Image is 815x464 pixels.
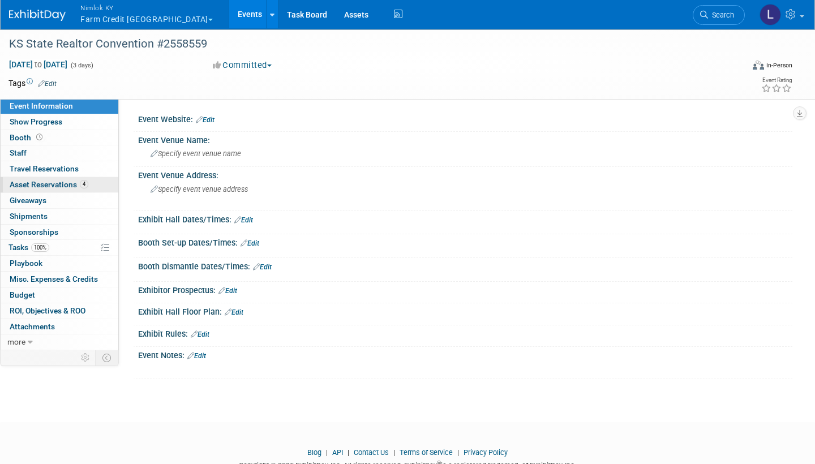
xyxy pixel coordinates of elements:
[1,240,118,255] a: Tasks100%
[138,132,792,146] div: Event Venue Name:
[80,180,88,188] span: 4
[1,161,118,177] a: Travel Reservations
[38,80,57,88] a: Edit
[760,4,781,25] img: Luc Schaefer
[1,177,118,192] a: Asset Reservations4
[345,448,352,457] span: |
[253,263,272,271] a: Edit
[151,149,241,158] span: Specify event venue name
[1,193,118,208] a: Giveaways
[1,303,118,319] a: ROI, Objectives & ROO
[307,448,321,457] a: Blog
[10,322,55,331] span: Attachments
[10,164,79,173] span: Travel Reservations
[218,287,237,295] a: Edit
[1,209,118,224] a: Shipments
[10,101,73,110] span: Event Information
[138,303,792,318] div: Exhibit Hall Floor Plan:
[1,225,118,240] a: Sponsorships
[1,98,118,114] a: Event Information
[10,180,88,189] span: Asset Reservations
[708,11,734,19] span: Search
[1,114,118,130] a: Show Progress
[138,282,792,297] div: Exhibitor Prospectus:
[1,145,118,161] a: Staff
[10,306,85,315] span: ROI, Objectives & ROO
[1,287,118,303] a: Budget
[96,350,119,365] td: Toggle Event Tabs
[766,61,792,70] div: In-Person
[10,290,35,299] span: Budget
[241,239,259,247] a: Edit
[234,216,253,224] a: Edit
[8,78,57,89] td: Tags
[693,5,745,25] a: Search
[10,133,45,142] span: Booth
[391,448,398,457] span: |
[10,259,42,268] span: Playbook
[5,34,726,54] div: KS State Realtor Convention #2558559
[761,78,792,83] div: Event Rating
[138,234,792,249] div: Booth Set-up Dates/Times:
[138,347,792,362] div: Event Notes:
[31,243,49,252] span: 100%
[138,211,792,226] div: Exhibit Hall Dates/Times:
[225,308,243,316] a: Edit
[10,227,58,237] span: Sponsorships
[209,59,276,71] button: Committed
[10,196,46,205] span: Giveaways
[196,116,215,124] a: Edit
[1,272,118,287] a: Misc. Expenses & Credits
[8,59,68,70] span: [DATE] [DATE]
[7,337,25,346] span: more
[8,243,49,252] span: Tasks
[76,350,96,365] td: Personalize Event Tab Strip
[187,352,206,360] a: Edit
[332,448,343,457] a: API
[753,61,764,70] img: Format-Inperson.png
[34,133,45,141] span: Booth not reserved yet
[9,10,66,21] img: ExhibitDay
[454,448,462,457] span: |
[151,185,248,194] span: Specify event venue address
[138,258,792,273] div: Booth Dismantle Dates/Times:
[70,62,93,69] span: (3 days)
[10,212,48,221] span: Shipments
[354,448,389,457] a: Contact Us
[1,319,118,334] a: Attachments
[138,111,792,126] div: Event Website:
[80,2,213,14] span: Nimlok KY
[33,60,44,69] span: to
[10,148,27,157] span: Staff
[138,325,792,340] div: Exhibit Rules:
[10,274,98,283] span: Misc. Expenses & Credits
[464,448,508,457] a: Privacy Policy
[1,256,118,271] a: Playbook
[138,167,792,181] div: Event Venue Address:
[1,130,118,145] a: Booth
[10,117,62,126] span: Show Progress
[191,330,209,338] a: Edit
[1,334,118,350] a: more
[323,448,331,457] span: |
[676,59,792,76] div: Event Format
[400,448,453,457] a: Terms of Service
